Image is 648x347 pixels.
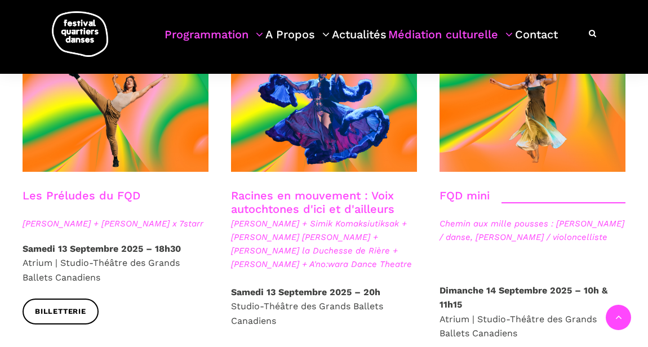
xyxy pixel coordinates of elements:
[265,25,330,58] a: A Propos
[440,189,490,202] a: FQD mini
[165,25,263,58] a: Programmation
[23,189,140,202] a: Les Préludes du FQD
[23,243,181,254] strong: Samedi 13 Septembre 2025 – 18h30
[231,285,417,328] p: Studio-Théâtre des Grands Ballets Canadiens
[440,217,625,244] span: Chemin aux mille pousses : [PERSON_NAME] / danse, [PERSON_NAME] / violoncelliste
[231,217,417,271] span: [PERSON_NAME] + Simik Komaksiutiksak + [PERSON_NAME] [PERSON_NAME] + [PERSON_NAME] la Duchesse de...
[231,189,394,216] a: Racines en mouvement : Voix autochtones d'ici et d'ailleurs
[52,11,108,57] img: logo-fqd-med
[23,242,208,285] p: Atrium | Studio-Théâtre des Grands Ballets Canadiens
[332,25,387,58] a: Actualités
[388,25,513,58] a: Médiation culturelle
[515,25,558,58] a: Contact
[23,299,99,324] a: Billetterie
[231,287,380,297] strong: Samedi 13 Septembre 2025 – 20h
[440,285,607,310] strong: Dimanche 14 Septembre 2025 – 10h & 11h15
[440,283,625,341] p: Atrium | Studio-Théâtre des Grands Ballets Canadiens
[23,217,208,230] span: [PERSON_NAME] + [PERSON_NAME] x 7starr
[35,306,86,318] span: Billetterie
